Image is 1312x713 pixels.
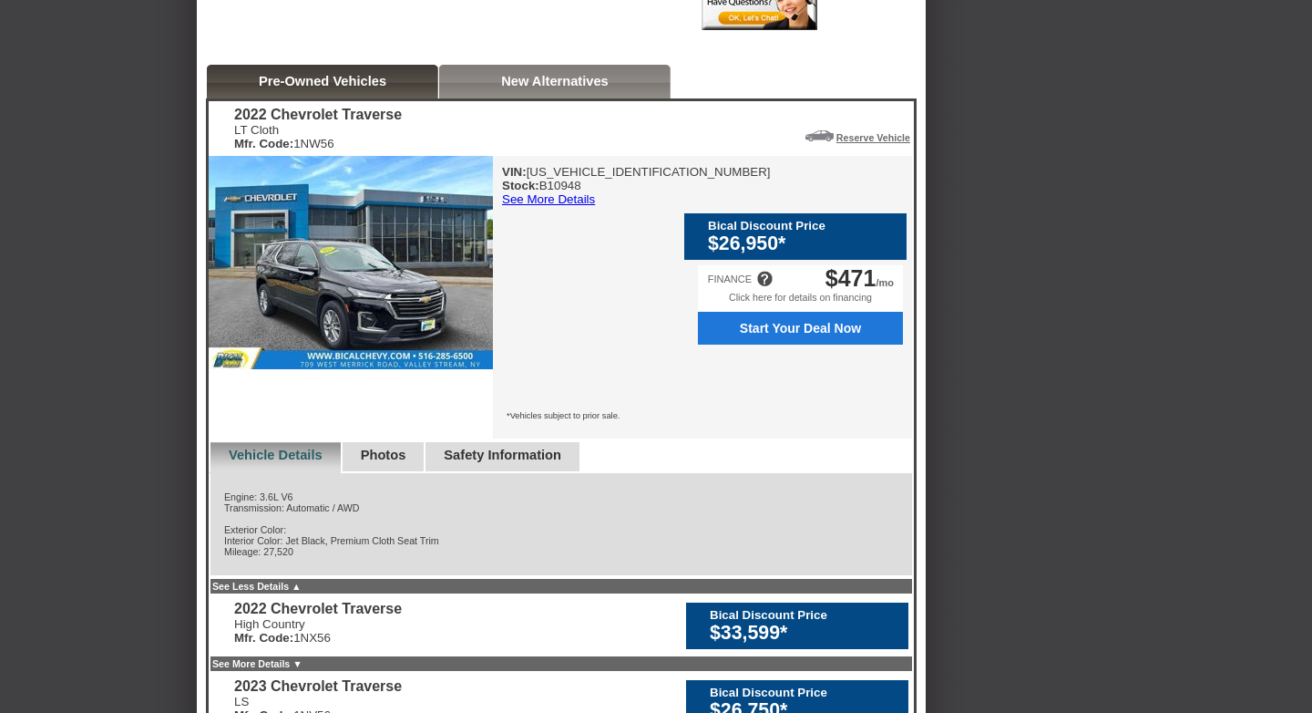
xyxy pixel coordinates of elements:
[710,622,899,645] div: $33,599*
[234,617,402,645] div: High Country 1NX56
[708,219,897,232] div: Bical Discount Price
[825,265,876,291] span: $471
[234,137,293,150] b: Mfr. Code:
[708,274,752,284] div: FINANCE
[234,678,402,695] div: 2023 Chevrolet Traverse
[836,132,910,143] a: Reserve Vehicle
[710,608,899,622] div: Bical Discount Price
[234,631,293,645] b: Mfr. Code:
[234,123,402,150] div: LT Cloth 1NW56
[444,448,561,462] a: Safety Information
[209,473,914,577] div: Engine: 3.6L V6 Transmission: Automatic / AWD Exterior Color: Interior Color: Jet Black, Premium ...
[698,292,903,312] div: Click here for details on financing
[502,179,539,192] b: Stock:
[361,448,406,462] a: Photos
[708,232,897,255] div: $26,950*
[502,192,595,206] a: See More Details
[710,686,899,699] div: Bical Discount Price
[825,265,894,292] div: /mo
[259,74,386,88] a: Pre-Owned Vehicles
[708,321,893,336] span: Start Your Deal Now
[501,74,609,88] a: New Alternatives
[493,398,912,439] div: *Vehicles subject to prior sale.
[502,165,771,206] div: [US_VEHICLE_IDENTIFICATION_NUMBER] B10948
[209,156,493,369] img: 2022 Chevrolet Traverse
[234,601,402,617] div: 2022 Chevrolet Traverse
[805,130,834,141] img: Icon_ReserveVehicleCar.png
[229,448,323,462] a: Vehicle Details
[212,658,302,669] a: See More Details ▼
[502,165,527,179] b: VIN:
[212,581,302,592] a: See Less Details ▲
[234,107,402,123] div: 2022 Chevrolet Traverse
